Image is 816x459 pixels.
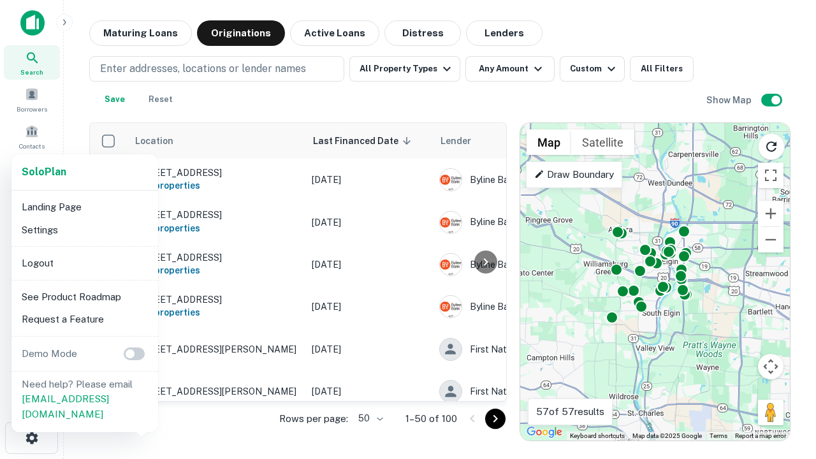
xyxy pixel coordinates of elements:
li: Settings [17,219,153,242]
a: [EMAIL_ADDRESS][DOMAIN_NAME] [22,393,109,419]
p: Demo Mode [17,346,82,361]
p: Need help? Please email [22,377,148,422]
li: Request a Feature [17,308,153,331]
iframe: Chat Widget [752,316,816,377]
li: Logout [17,252,153,275]
strong: Solo Plan [22,166,66,178]
a: SoloPlan [22,164,66,180]
li: See Product Roadmap [17,286,153,309]
li: Landing Page [17,196,153,219]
